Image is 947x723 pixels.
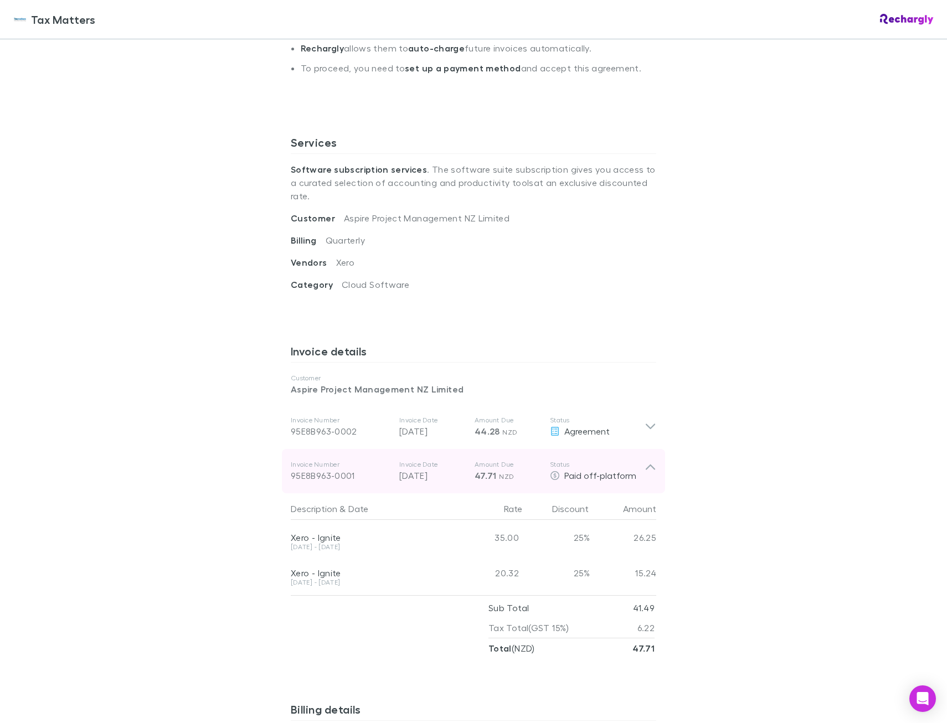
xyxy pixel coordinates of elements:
[909,685,936,712] div: Open Intercom Messenger
[291,498,337,520] button: Description
[291,544,452,550] div: [DATE] - [DATE]
[291,344,656,362] h3: Invoice details
[475,470,497,481] span: 47.71
[291,532,452,543] div: Xero - Ignite
[499,472,514,481] span: NZD
[348,498,368,520] button: Date
[564,426,610,436] span: Agreement
[488,643,512,654] strong: Total
[550,460,645,469] p: Status
[291,383,656,396] p: Aspire Project Management NZ Limited
[399,460,466,469] p: Invoice Date
[633,598,655,618] p: 41.49
[291,154,656,211] p: . The software suite subscription gives you access to a curated selection of accounting and produ...
[637,618,655,638] p: 6.22
[488,598,529,618] p: Sub Total
[475,460,541,469] p: Amount Due
[336,257,354,267] span: Xero
[399,469,466,482] p: [DATE]
[291,136,656,153] h3: Services
[457,520,523,555] div: 35.00
[590,520,656,555] div: 26.25
[523,520,590,555] div: 25%
[291,279,342,290] span: Category
[405,63,521,74] strong: set up a payment method
[282,449,665,493] div: Invoice Number95E8B963-0001Invoice Date[DATE]Amount Due47.71 NZDStatusPaid off-platform
[301,63,656,82] li: To proceed, you need to and accept this agreement.
[291,567,452,579] div: Xero - Ignite
[282,405,665,449] div: Invoice Number95E8B963-0002Invoice Date[DATE]Amount Due44.28 NZDStatusAgreement
[291,374,656,383] p: Customer
[488,638,535,658] p: ( NZD )
[291,213,344,224] span: Customer
[399,425,466,438] p: [DATE]
[590,555,656,591] div: 15.24
[291,498,452,520] div: &
[457,555,523,591] div: 20.32
[488,618,569,638] p: Tax Total (GST 15%)
[344,213,509,223] span: Aspire Project Management NZ Limited
[564,470,636,481] span: Paid off-platform
[291,164,427,175] strong: Software subscription services
[291,257,336,268] span: Vendors
[326,235,365,245] span: Quarterly
[291,579,452,586] div: [DATE] - [DATE]
[291,235,326,246] span: Billing
[301,43,656,63] li: allows them to future invoices automatically.
[13,13,27,26] img: Tax Matters 's Logo
[291,469,390,482] div: 95E8B963-0001
[301,43,344,54] strong: Rechargly
[408,43,465,54] strong: auto-charge
[291,460,390,469] p: Invoice Number
[291,416,390,425] p: Invoice Number
[502,428,517,436] span: NZD
[475,426,500,437] span: 44.28
[399,416,466,425] p: Invoice Date
[550,416,645,425] p: Status
[475,416,541,425] p: Amount Due
[880,14,934,25] img: Rechargly Logo
[342,279,409,290] span: Cloud Software
[291,425,390,438] div: 95E8B963-0002
[291,703,656,720] h3: Billing details
[31,11,95,28] span: Tax Matters
[523,555,590,591] div: 25%
[632,643,655,654] strong: 47.71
